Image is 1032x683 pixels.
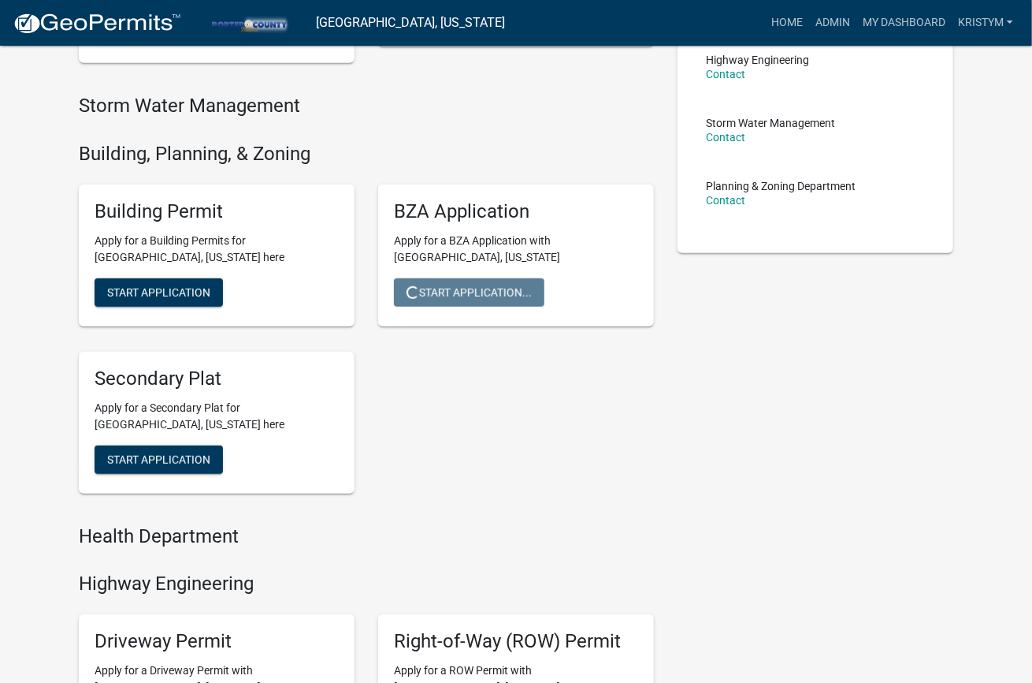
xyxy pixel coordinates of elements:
[809,8,856,38] a: Admin
[406,286,532,298] span: Start Application...
[394,233,638,266] p: Apply for a BZA Application with [GEOGRAPHIC_DATA], [US_STATE]
[95,368,339,390] h5: Secondary Plat
[79,525,654,548] h4: Health Department
[856,8,952,38] a: My Dashboard
[394,278,544,307] button: Start Application...
[95,200,339,223] h5: Building Permit
[316,9,505,36] a: [GEOGRAPHIC_DATA], [US_STATE]
[765,8,809,38] a: Home
[706,131,745,144] a: Contact
[706,118,835,129] p: Storm Water Management
[79,573,654,595] h4: Highway Engineering
[706,68,745,80] a: Contact
[95,233,339,266] p: Apply for a Building Permits for [GEOGRAPHIC_DATA], [US_STATE] here
[79,143,654,166] h4: Building, Planning, & Zoning
[95,278,223,307] button: Start Application
[107,286,210,298] span: Start Application
[952,8,1019,38] a: KristyM
[706,194,745,207] a: Contact
[394,630,638,653] h5: Right-of-Way (ROW) Permit
[79,95,654,118] h4: Storm Water Management
[107,453,210,465] span: Start Application
[706,181,856,192] p: Planning & Zoning Department
[95,630,339,653] h5: Driveway Permit
[95,400,339,433] p: Apply for a Secondary Plat for [GEOGRAPHIC_DATA], [US_STATE] here
[95,446,223,474] button: Start Application
[394,200,638,223] h5: BZA Application
[706,54,809,65] p: Highway Engineering
[194,12,303,33] img: Porter County, Indiana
